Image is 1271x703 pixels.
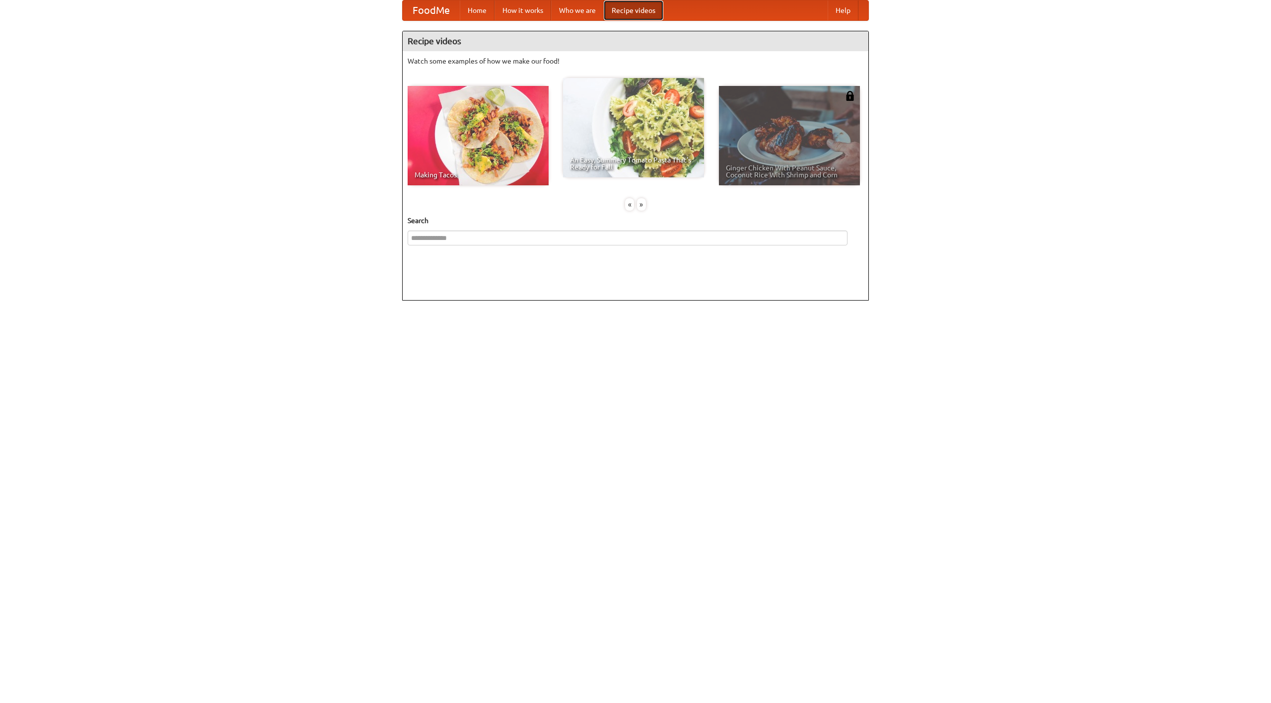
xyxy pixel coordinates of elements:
a: FoodMe [403,0,460,20]
span: An Easy, Summery Tomato Pasta That's Ready for Fall [570,156,697,170]
img: 483408.png [845,91,855,101]
div: « [625,198,634,211]
h4: Recipe videos [403,31,868,51]
a: Help [828,0,858,20]
div: » [637,198,646,211]
p: Watch some examples of how we make our food! [408,56,863,66]
a: Making Tacos [408,86,549,185]
a: Recipe videos [604,0,663,20]
a: Who we are [551,0,604,20]
span: Making Tacos [415,171,542,178]
a: How it works [494,0,551,20]
a: Home [460,0,494,20]
h5: Search [408,216,863,226]
a: An Easy, Summery Tomato Pasta That's Ready for Fall [563,78,704,177]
